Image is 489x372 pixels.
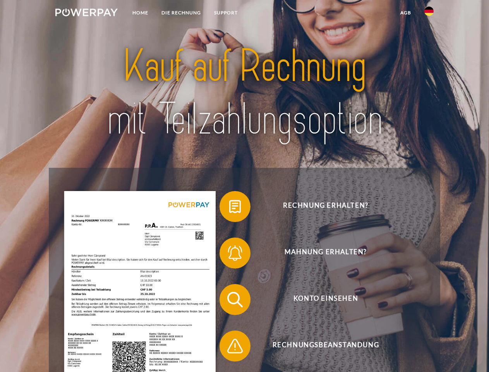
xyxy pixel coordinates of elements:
span: Mahnung erhalten? [231,238,420,269]
img: qb_bell.svg [225,243,245,263]
img: qb_warning.svg [225,336,245,356]
span: Rechnung erhalten? [231,191,420,222]
a: DIE RECHNUNG [155,6,208,20]
img: de [424,7,434,16]
iframe: Button to launch messaging window [458,341,483,366]
span: Konto einsehen [231,284,420,315]
img: title-powerpay_de.svg [74,37,415,148]
a: SUPPORT [208,6,244,20]
button: Rechnungsbeanstandung [220,331,421,362]
img: qb_bill.svg [225,197,245,216]
button: Rechnung erhalten? [220,191,421,222]
img: qb_search.svg [225,290,245,309]
a: Home [126,6,155,20]
a: agb [394,6,418,20]
span: Rechnungsbeanstandung [231,331,420,362]
button: Konto einsehen [220,284,421,315]
button: Mahnung erhalten? [220,238,421,269]
img: logo-powerpay-white.svg [55,9,118,16]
